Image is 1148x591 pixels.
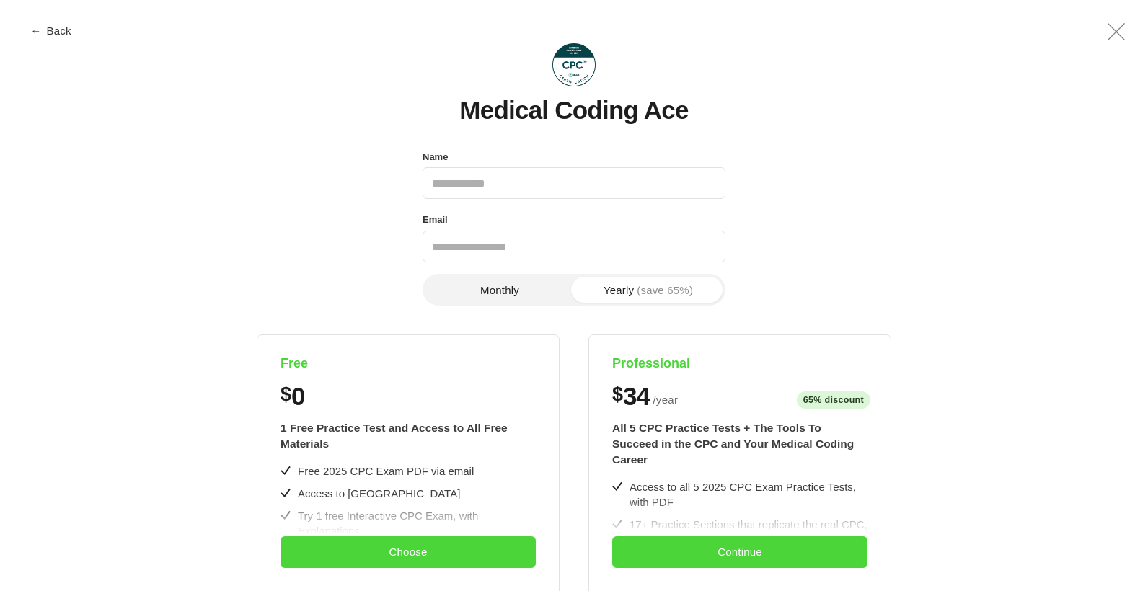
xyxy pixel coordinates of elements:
[281,383,291,406] span: $
[552,43,596,86] img: Medical Coding Ace
[281,355,536,372] h4: Free
[637,285,693,295] span: (save 65%)
[459,97,688,125] h1: Medical Coding Ace
[298,463,474,479] div: Free 2025 CPC Exam PDF via email
[612,420,867,467] div: All 5 CPC Practice Tests + The Tools To Succeed in the CPC and Your Medical Coding Career
[291,383,304,409] span: 0
[23,25,81,36] button: ← Back
[30,25,41,36] span: ←
[423,210,448,229] label: Email
[612,355,867,372] h4: Professional
[653,391,678,409] span: / year
[425,277,574,303] button: Monthly
[423,148,448,166] label: Name
[797,391,870,409] span: 65% discount
[298,486,460,501] div: Access to [GEOGRAPHIC_DATA]
[612,536,867,568] button: Continue
[574,277,723,303] button: Yearly(save 65%)
[630,479,867,510] div: Access to all 5 2025 CPC Exam Practice Tests, with PDF
[423,167,725,199] input: Name
[423,231,725,262] input: Email
[612,383,623,406] span: $
[281,420,536,451] div: 1 Free Practice Test and Access to All Free Materials
[623,383,649,409] span: 34
[281,536,536,568] button: Choose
